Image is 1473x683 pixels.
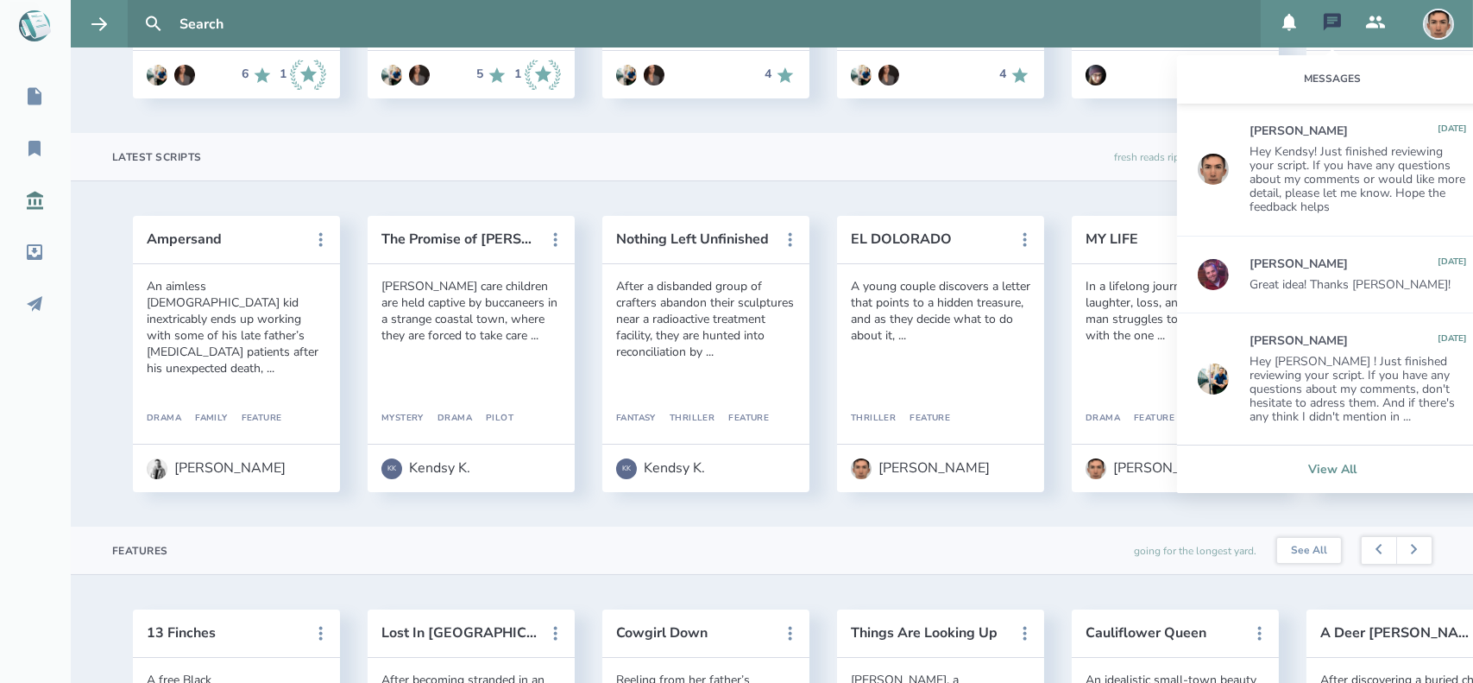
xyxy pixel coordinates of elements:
div: Drama [147,414,181,424]
div: Fantasy [616,414,656,424]
div: KK [381,458,402,479]
div: 1 [280,67,286,81]
div: Kendsy K. [409,460,470,476]
div: [PERSON_NAME] [1113,460,1224,476]
img: user_1756948650-crop.jpg [851,458,872,479]
div: 1 Industry Recommends [280,60,326,91]
a: KKKendsy K. [616,450,705,488]
div: Kendsy K. [644,460,705,476]
div: Latest Scripts [112,150,202,164]
div: Monday, September 22, 2025 at 11:25:21 AM [1438,257,1467,271]
div: 1 [514,67,521,81]
div: 1 Industry Recommends [514,60,561,91]
div: going for the longest yard. [1134,527,1256,574]
img: user_1604966854-crop.jpg [409,65,430,85]
div: Hey Kendsy! Just finished reviewing your script. If you have any questions about my comments or w... [1250,145,1467,214]
div: Wednesday, September 24, 2025 at 11:19:58 PM [1438,124,1467,138]
button: EL DOLORADO [851,231,1006,247]
div: [PERSON_NAME] [1250,334,1348,348]
img: user_1716403022-crop.jpg [147,458,167,479]
div: Thriller [851,414,896,424]
img: user_1756948650-crop.jpg [1086,458,1106,479]
div: Pilot [472,414,513,424]
button: Nothing Left Unfinished [616,231,771,247]
img: user_1604966854-crop.jpg [878,65,899,85]
div: 4 [999,67,1006,81]
img: user_1673573717-crop.jpg [147,65,167,85]
button: Lost In [GEOGRAPHIC_DATA] [381,625,537,641]
div: Feature [896,414,950,424]
button: Cauliflower Queen [1086,625,1241,641]
img: user_1756948650-crop.jpg [1423,9,1454,40]
div: Monday, September 22, 2025 at 12:02:39 AM [1438,334,1467,348]
img: user_1756948650-crop.jpg [1198,154,1229,185]
img: user_1597253789-crop.jpg [1086,65,1106,85]
div: Family [181,414,228,424]
div: 5 Recommends [476,60,507,91]
img: user_1673573717-crop.jpg [616,65,637,85]
div: KK [616,458,637,479]
div: [PERSON_NAME] [878,460,990,476]
div: 6 [242,67,249,81]
div: [PERSON_NAME] [1250,257,1348,271]
a: [PERSON_NAME] [851,450,990,488]
a: See All [1277,538,1341,564]
div: Feature [714,414,769,424]
div: Feature [228,414,282,424]
div: Great idea! Thanks [PERSON_NAME]! [1250,278,1467,292]
div: Drama [1086,414,1120,424]
div: After a disbanded group of crafters abandon their sculptures near a radioactive treatment facilit... [616,278,796,360]
img: user_1673573717-crop.jpg [1198,364,1229,395]
div: 4 [765,67,771,81]
div: 5 [476,67,483,81]
div: [PERSON_NAME] care children are held captive by buccaneers in a strange coastal town, where they ... [381,278,561,344]
div: Features [112,544,168,558]
button: Ampersand [147,231,302,247]
div: [PERSON_NAME] [1250,124,1348,138]
div: Hey [PERSON_NAME] ! Just finished reviewing your script. If you have any questions about my comme... [1250,355,1467,424]
div: An aimless [DEMOGRAPHIC_DATA] kid inextricably ends up working with some of his late father’s [ME... [147,278,326,376]
img: user_1673573717-crop.jpg [381,65,402,85]
div: Feature [1120,414,1174,424]
div: Drama [424,414,472,424]
button: The Promise of [PERSON_NAME] [381,231,537,247]
a: KKKendsy K. [381,450,470,488]
img: user_1604966854-crop.jpg [644,65,664,85]
div: 4 Recommends [765,65,796,85]
div: fresh reads ripe for the picking. [1114,133,1256,180]
img: user_1604966854-crop.jpg [174,65,195,85]
div: Thriller [656,414,714,424]
div: A young couple discovers a letter that points to a hidden treasure, and as they decide what to do... [851,278,1030,344]
button: 13 Finches [147,625,302,641]
a: Go to Zaelyna (Zae) Beck's profile [1086,56,1106,94]
a: [PERSON_NAME] [147,450,286,488]
button: Cowgirl Down [616,625,771,641]
button: Things Are Looking Up [851,625,1006,641]
a: [PERSON_NAME] [1086,450,1224,488]
div: 6 Recommends [242,60,273,91]
img: user_1718118867-crop.jpg [1198,259,1229,290]
div: Mystery [381,414,424,424]
img: user_1673573717-crop.jpg [851,65,872,85]
div: In a lifelong journey marked by laughter, loss, and longing, a man struggles to keep love alive w... [1086,278,1265,344]
button: MY LIFE [1086,231,1241,247]
div: [PERSON_NAME] [174,460,286,476]
div: 4 Recommends [999,65,1030,85]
